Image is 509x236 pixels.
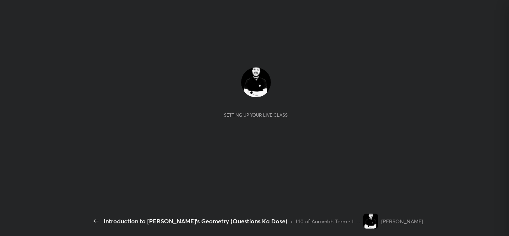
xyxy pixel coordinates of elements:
div: [PERSON_NAME] [381,217,423,225]
div: Introduction to [PERSON_NAME]'s Geometry (Questions Ka Dose) [104,217,287,226]
div: Setting up your live class [224,112,288,118]
div: • [290,217,293,225]
img: 09eacaca48724f39b2bfd7afae5e8fbc.jpg [363,214,378,229]
div: L10 of Aarambh Term - I Revision Batch for CBSE Class 9th [296,217,361,225]
img: 09eacaca48724f39b2bfd7afae5e8fbc.jpg [241,67,271,97]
